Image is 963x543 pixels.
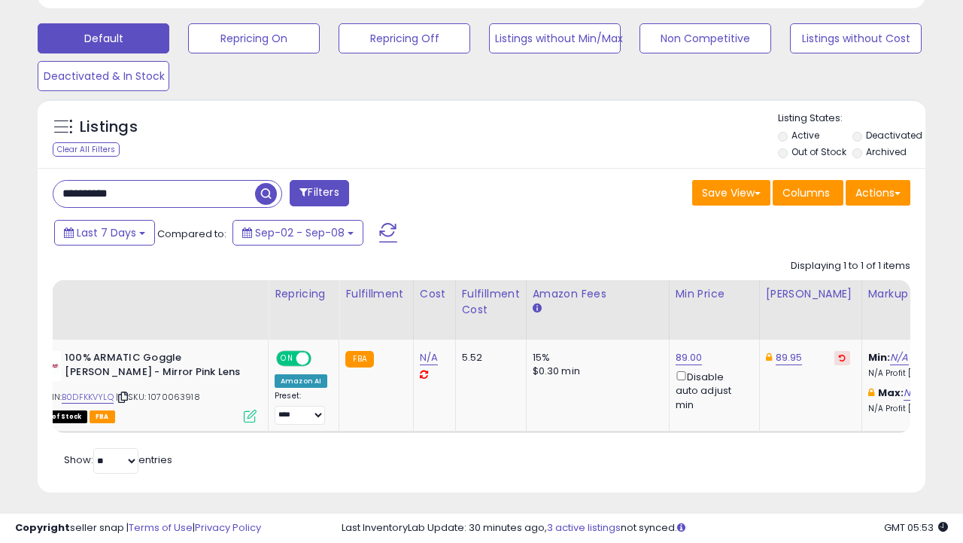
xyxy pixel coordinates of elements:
b: 100% ARMATIC Goggle [PERSON_NAME] - Mirror Pink Lens [65,351,248,383]
button: Deactivated & In Stock [38,61,169,91]
a: N/A [890,350,908,365]
span: | SKU: 1070063918 [116,391,200,403]
a: Privacy Policy [195,520,261,535]
label: Deactivated [866,129,922,142]
a: 89.00 [676,350,703,365]
i: This overrides the store level Dynamic Max Price for this listing [766,352,772,362]
div: Min Price [676,286,753,302]
a: N/A [904,386,922,401]
div: Clear All Filters [53,142,120,157]
label: Active [791,129,819,142]
h5: Listings [80,117,138,138]
strong: Copyright [15,520,70,535]
div: Repricing [275,286,333,302]
small: Amazon Fees. [533,302,542,316]
button: Non Competitive [639,23,771,53]
button: Default [38,23,169,53]
div: Amazon AI [275,374,327,388]
button: Listings without Min/Max [489,23,621,53]
b: Min: [868,350,891,365]
div: [PERSON_NAME] [766,286,855,302]
button: Columns [773,180,843,206]
span: FBA [90,410,115,423]
a: Terms of Use [129,520,193,535]
button: Last 7 Days [54,220,155,246]
a: N/A [420,350,438,365]
span: Show: entries [64,453,172,467]
div: Amazon Fees [533,286,663,302]
div: Last InventoryLab Update: 30 minutes ago, not synced. [342,521,948,535]
div: Title [27,286,262,302]
span: 2025-09-17 05:53 GMT [884,520,948,535]
a: 89.95 [776,350,803,365]
i: Revert to store-level Dynamic Max Price [839,354,846,361]
span: OFF [309,352,333,365]
label: Archived [866,145,907,158]
div: $0.30 min [533,365,658,378]
button: Actions [846,180,910,206]
button: Save View [692,180,770,206]
div: Disable auto adjust min [676,368,748,412]
div: Preset: [275,391,327,425]
button: Repricing On [188,23,320,53]
div: Displaying 1 to 1 of 1 items [791,259,910,273]
div: ASIN: [31,351,257,421]
div: 5.52 [462,351,515,365]
div: Cost [420,286,449,302]
span: Compared to: [157,227,226,241]
div: seller snap | | [15,521,261,535]
span: All listings that are currently out of stock and unavailable for purchase on Amazon [31,410,87,423]
a: 3 active listings [547,520,621,535]
button: Listings without Cost [790,23,922,53]
i: This overrides the store level max markup for this listing [868,388,874,398]
b: Max: [878,386,904,400]
a: B0DFKKVYLQ [62,391,114,404]
div: Fulfillment Cost [462,286,520,318]
button: Repricing Off [339,23,470,53]
label: Out of Stock [791,145,846,158]
p: Listing States: [778,111,925,126]
small: FBA [345,351,373,368]
span: ON [278,352,296,365]
div: Fulfillment [345,286,406,302]
span: Last 7 Days [77,225,136,240]
button: Sep-02 - Sep-08 [232,220,363,246]
div: 15% [533,351,658,365]
span: Columns [782,185,830,200]
span: Sep-02 - Sep-08 [255,225,345,240]
button: Filters [290,180,348,206]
